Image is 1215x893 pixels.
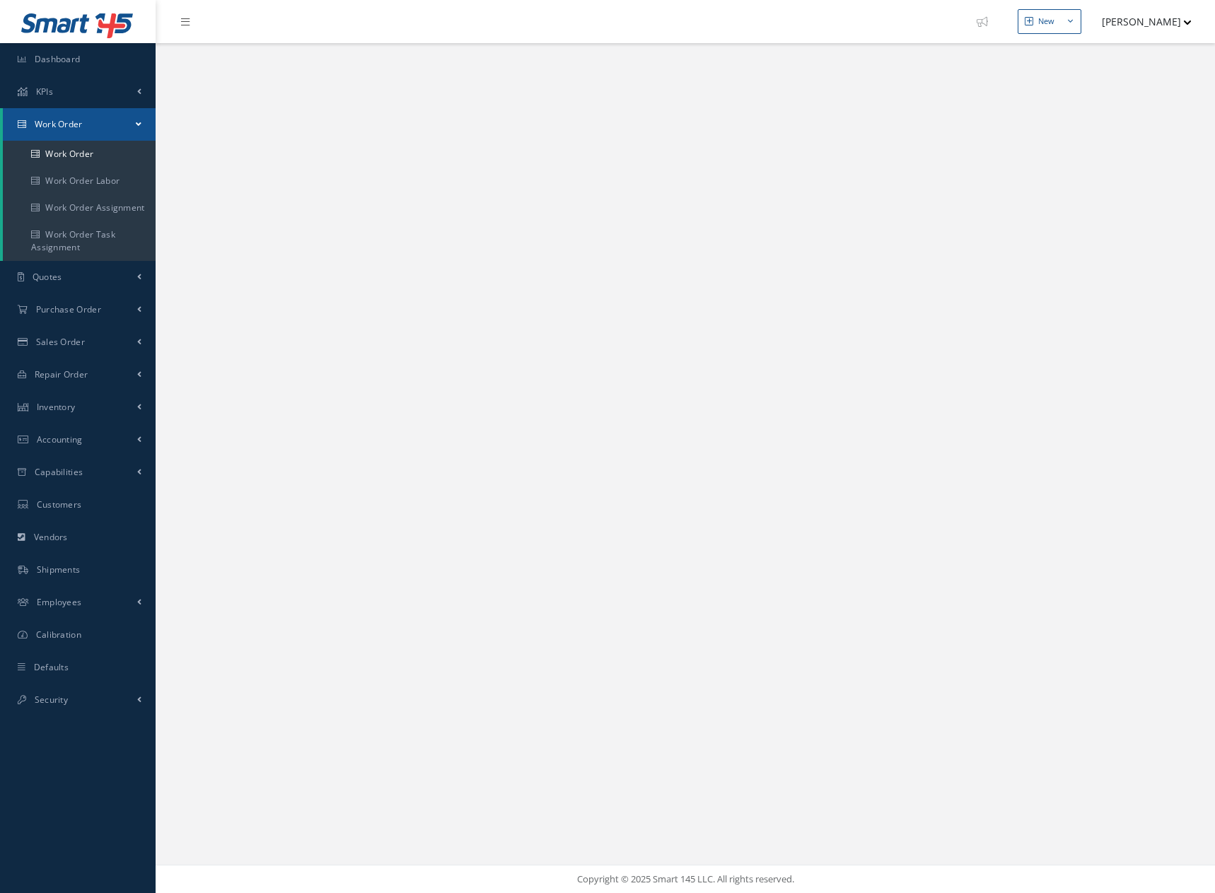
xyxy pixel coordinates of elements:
[3,194,156,221] a: Work Order Assignment
[35,118,83,130] span: Work Order
[37,498,82,510] span: Customers
[35,368,88,380] span: Repair Order
[36,86,53,98] span: KPIs
[37,596,82,608] span: Employees
[34,531,68,543] span: Vendors
[35,694,68,706] span: Security
[37,433,83,445] span: Accounting
[3,141,156,168] a: Work Order
[170,872,1201,887] div: Copyright © 2025 Smart 145 LLC. All rights reserved.
[3,168,156,194] a: Work Order Labor
[36,303,101,315] span: Purchase Order
[3,108,156,141] a: Work Order
[1018,9,1081,34] button: New
[36,629,81,641] span: Calibration
[37,564,81,576] span: Shipments
[35,53,81,65] span: Dashboard
[33,271,62,283] span: Quotes
[34,661,69,673] span: Defaults
[36,336,85,348] span: Sales Order
[37,401,76,413] span: Inventory
[1038,16,1054,28] div: New
[35,466,83,478] span: Capabilities
[3,221,156,261] a: Work Order Task Assignment
[1088,8,1192,35] button: [PERSON_NAME]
